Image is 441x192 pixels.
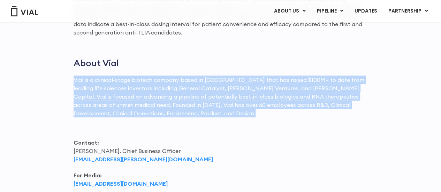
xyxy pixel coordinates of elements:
strong: For Media: [74,172,102,179]
a: ABOUT USMenu Toggle [268,5,311,17]
h2: About Vial [74,57,368,69]
a: [EMAIL_ADDRESS][DOMAIN_NAME] [74,180,168,187]
a: [EMAIL_ADDRESS][PERSON_NAME][DOMAIN_NAME] [74,156,213,163]
img: Vial Logo [10,6,38,16]
strong: Contact: [74,139,99,146]
p: Vial is a clinical-stage biotech company based in [GEOGRAPHIC_DATA] that has raised $100M+ to dat... [74,76,368,117]
p: [PERSON_NAME], Chief Business Officer [74,138,368,163]
a: UPDATES [349,5,382,17]
a: PIPELINEMenu Toggle [311,5,349,17]
a: PARTNERSHIPMenu Toggle [383,5,434,17]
